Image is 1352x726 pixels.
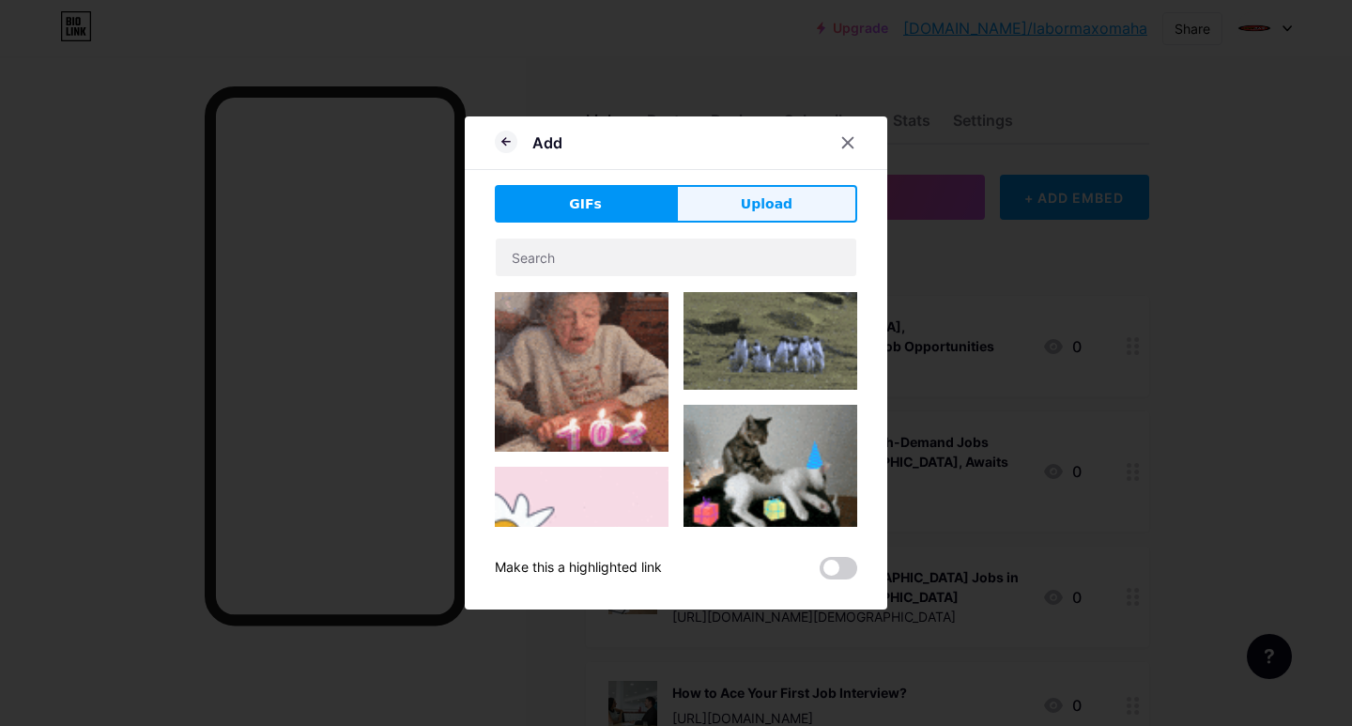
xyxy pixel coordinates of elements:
img: Gihpy [684,292,857,390]
div: Add [532,131,562,154]
div: Make this a highlighted link [495,557,662,579]
button: GIFs [495,185,676,223]
span: GIFs [569,194,602,214]
button: Upload [676,185,857,223]
img: Gihpy [495,292,668,452]
img: Gihpy [684,405,857,537]
img: Gihpy [495,467,668,648]
input: Search [496,239,856,276]
span: Upload [741,194,792,214]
